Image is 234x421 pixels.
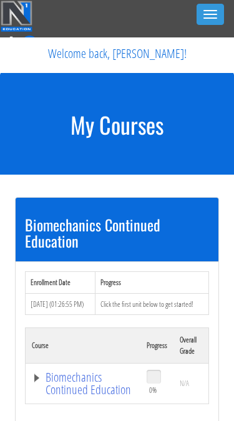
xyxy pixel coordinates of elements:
[140,327,173,363] th: Progress
[26,272,95,293] th: Enrollment Date
[26,293,95,314] td: [DATE] (01:26:55 PM)
[26,327,140,363] th: Course
[22,36,37,51] span: 1
[1,38,233,69] p: Welcome back, [PERSON_NAME]!
[25,216,209,249] h3: Biomechanics Continued Education
[95,272,208,293] th: Progress
[173,327,209,363] th: Overall Grade
[95,293,208,314] td: Click the first unit below to get started!
[10,32,37,49] a: 1
[149,384,157,397] span: 0%
[1,1,32,32] img: n1-education
[32,371,134,396] a: Biomechanics Continued Education
[173,363,209,404] td: N/A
